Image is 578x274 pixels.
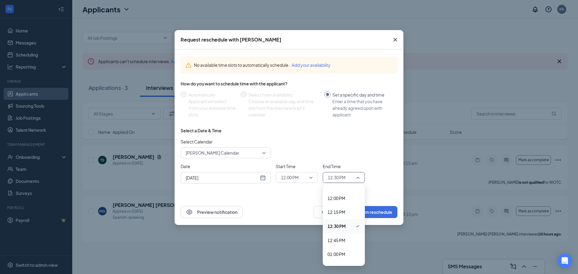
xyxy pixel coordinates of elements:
span: 01:00 PM [328,251,345,257]
div: How do you want to schedule time with the applicant? [181,81,397,87]
span: 12:45 PM [328,237,345,244]
div: Applicant will select from your available time slots [188,98,236,118]
span: 12:15 PM [328,209,345,215]
div: Enter a time that you have already agreed upon with applicant [332,98,393,118]
div: Select a Date & Time [181,128,222,134]
div: No available time slots to automatically schedule. [194,62,393,68]
button: Confirm reschedule [347,206,397,218]
div: Choose an available day and time slot from the interview lead’s calendar [248,98,320,118]
div: Set a specific day and time [332,91,393,98]
span: Select Calendar [181,138,271,145]
span: Date [181,163,271,170]
span: 12:00 PM [328,195,345,202]
div: Select from availability [248,91,320,98]
svg: Warning [185,62,191,68]
span: 12:30 PM [328,223,346,229]
div: Request reschedule with [PERSON_NAME] [181,36,281,43]
span: 12:30 PM [328,173,346,182]
button: EyePreview notification [181,206,243,218]
svg: Checkmark [355,223,360,230]
button: Close [387,30,403,49]
button: Add your availability [292,62,331,68]
button: Cancel [314,206,344,218]
div: Automatically [188,91,236,98]
div: Open Intercom Messenger [558,254,572,268]
span: Start Time [276,163,318,170]
span: 12:00 PM [281,173,299,182]
input: Sep 16, 2025 [186,174,259,181]
svg: Cross [392,36,399,43]
span: End Time [323,163,365,170]
span: [PERSON_NAME] Calendar [186,148,239,157]
svg: Eye [186,208,193,216]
